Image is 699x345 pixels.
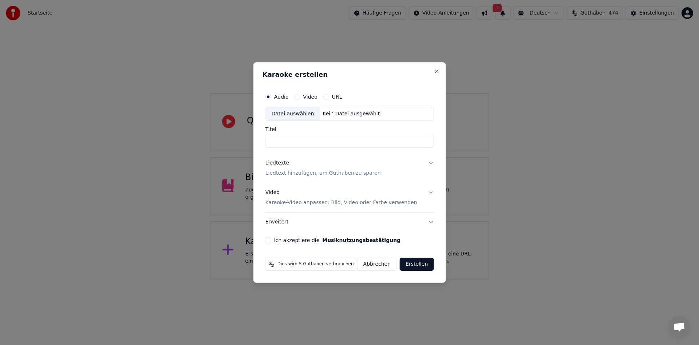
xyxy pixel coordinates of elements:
button: Erstellen [400,258,434,271]
span: Dies wird 5 Guthaben verbrauchen [277,261,354,267]
button: LiedtexteLiedtext hinzufügen, um Guthaben zu sparen [265,154,434,183]
button: Ich akzeptiere die [322,238,400,243]
label: Ich akzeptiere die [274,238,400,243]
label: Titel [265,127,434,132]
label: Audio [274,94,289,99]
button: Erweitert [265,213,434,231]
h2: Karaoke erstellen [262,71,437,78]
p: Karaoke-Video anpassen: Bild, Video oder Farbe verwenden [265,199,417,206]
button: Abbrechen [357,258,397,271]
div: Kein Datei ausgewählt [320,110,383,118]
button: VideoKaraoke-Video anpassen: Bild, Video oder Farbe verwenden [265,183,434,212]
div: Datei auswählen [266,107,320,120]
div: Video [265,189,417,206]
div: Liedtexte [265,159,289,167]
p: Liedtext hinzufügen, um Guthaben zu sparen [265,170,381,177]
label: URL [332,94,342,99]
label: Video [303,94,317,99]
